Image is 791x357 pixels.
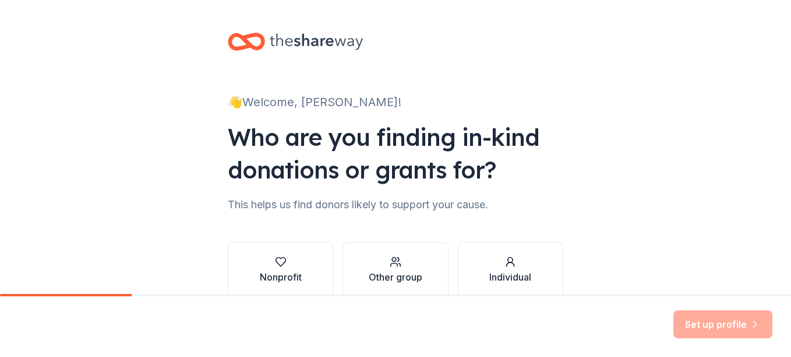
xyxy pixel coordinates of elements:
[228,242,333,298] button: Nonprofit
[342,242,448,298] button: Other group
[489,270,531,284] div: Individual
[228,195,563,214] div: This helps us find donors likely to support your cause.
[228,93,563,111] div: 👋 Welcome, [PERSON_NAME]!
[228,121,563,186] div: Who are you finding in-kind donations or grants for?
[369,270,422,284] div: Other group
[260,270,302,284] div: Nonprofit
[458,242,563,298] button: Individual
